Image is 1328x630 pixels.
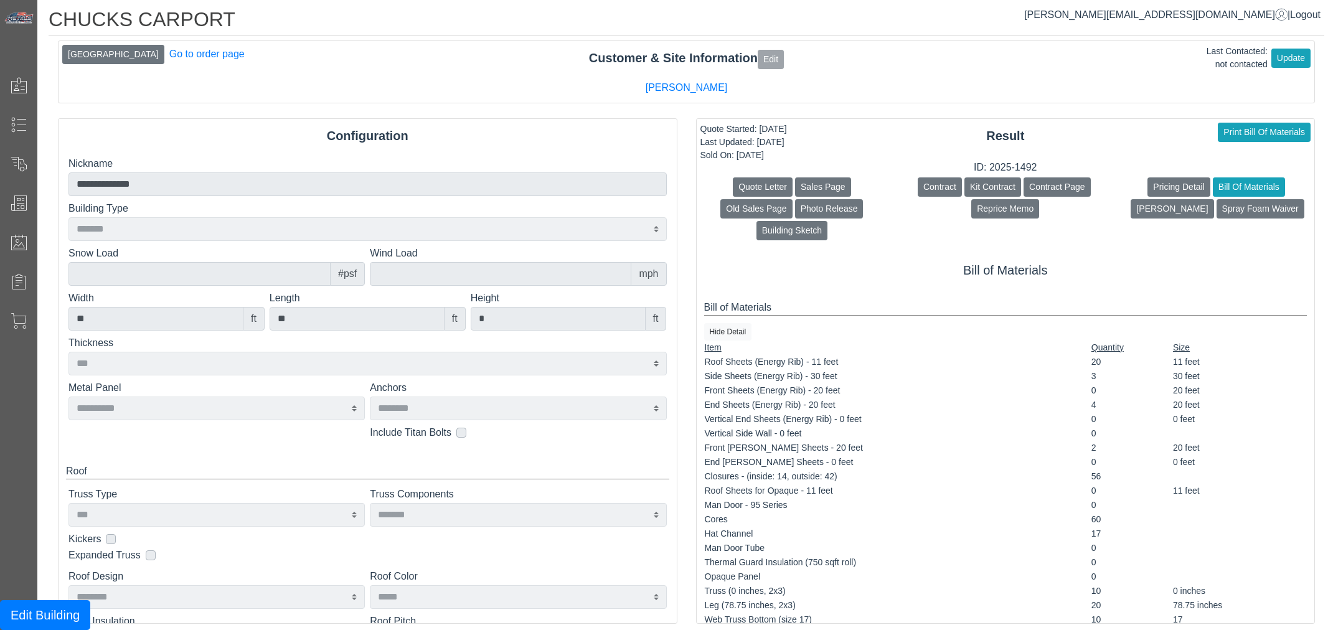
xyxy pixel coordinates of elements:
[704,341,1091,355] td: Item
[971,199,1039,219] button: Reprice Memo
[68,336,667,350] label: Thickness
[704,300,1307,316] div: Bill of Materials
[1091,484,1172,498] td: 0
[704,369,1091,383] td: Side Sheets (Energy Rib) - 30 feet
[1091,570,1172,584] td: 0
[1091,355,1172,369] td: 20
[704,512,1091,527] td: Cores
[1172,383,1307,398] td: 20 feet
[1091,584,1172,598] td: 10
[704,355,1091,369] td: Roof Sheets (Energy Rib) - 11 feet
[1091,369,1172,383] td: 3
[471,291,667,306] label: Height
[1172,398,1307,412] td: 20 feet
[1091,527,1172,541] td: 17
[1218,123,1311,142] button: Print Bill Of Materials
[704,498,1091,512] td: Man Door - 95 Series
[704,555,1091,570] td: Thermal Guard Insulation (750 sqft roll)
[270,291,466,306] label: Length
[700,149,787,162] div: Sold On: [DATE]
[68,487,365,502] label: Truss Type
[68,380,365,395] label: Metal Panel
[1091,613,1172,627] td: 10
[59,126,677,145] div: Configuration
[169,49,245,59] a: Go to order page
[1024,9,1288,20] a: [PERSON_NAME][EMAIL_ADDRESS][DOMAIN_NAME]
[795,177,851,197] button: Sales Page
[758,50,784,69] button: Edit
[700,136,787,149] div: Last Updated: [DATE]
[1091,441,1172,455] td: 2
[4,11,35,25] img: Metals Direct Inc Logo
[1091,426,1172,441] td: 0
[704,398,1091,412] td: End Sheets (Energy Rib) - 20 feet
[370,614,666,629] label: Roof Pitch
[68,569,365,584] label: Roof Design
[733,177,793,197] button: Quote Letter
[68,532,101,547] label: Kickers
[1091,512,1172,527] td: 60
[49,7,1324,35] h1: CHUCKS CARPORT
[444,307,466,331] div: ft
[1172,455,1307,469] td: 0 feet
[704,584,1091,598] td: Truss (0 inches, 2x3)
[704,484,1091,498] td: Roof Sheets for Opaque - 11 feet
[1091,412,1172,426] td: 0
[1131,199,1213,219] button: [PERSON_NAME]
[1217,199,1304,219] button: Spray Foam Waiver
[1172,355,1307,369] td: 11 feet
[1213,177,1285,197] button: Bill Of Materials
[1091,341,1172,355] td: Quantity
[704,383,1091,398] td: Front Sheets (Energy Rib) - 20 feet
[1172,412,1307,426] td: 0 feet
[370,380,666,395] label: Anchors
[704,613,1091,627] td: Web Truss Bottom (size 17)
[370,425,451,440] label: Include Titan Bolts
[1147,177,1210,197] button: Pricing Detail
[704,570,1091,584] td: Opaque Panel
[1091,598,1172,613] td: 20
[704,541,1091,555] td: Man Door Tube
[704,263,1307,278] h5: Bill of Materials
[645,307,667,331] div: ft
[756,221,828,240] button: Building Sketch
[1172,369,1307,383] td: 30 feet
[243,307,265,331] div: ft
[370,487,666,502] label: Truss Components
[68,201,667,216] label: Building Type
[1172,613,1307,627] td: 17
[1024,177,1091,197] button: Contract Page
[68,291,265,306] label: Width
[1091,498,1172,512] td: 0
[697,126,1315,145] div: Result
[704,598,1091,613] td: Leg (78.75 inches, 2x3)
[1271,49,1311,68] button: Update
[370,246,666,261] label: Wind Load
[704,469,1091,484] td: Closures - (inside: 14, outside: 42)
[68,156,667,171] label: Nickname
[68,246,365,261] label: Snow Load
[704,455,1091,469] td: End [PERSON_NAME] Sheets - 0 feet
[1091,555,1172,570] td: 0
[1172,584,1307,598] td: 0 inches
[704,527,1091,541] td: Hat Channel
[1091,398,1172,412] td: 4
[720,199,792,219] button: Old Sales Page
[68,614,365,629] label: Roof Insulation
[370,569,666,584] label: Roof Color
[1172,598,1307,613] td: 78.75 inches
[66,464,669,479] div: Roof
[704,412,1091,426] td: Vertical End Sheets (Energy Rib) - 0 feet
[1290,9,1321,20] span: Logout
[1024,7,1321,22] div: |
[1091,469,1172,484] td: 56
[1091,383,1172,398] td: 0
[704,426,1091,441] td: Vertical Side Wall - 0 feet
[795,199,864,219] button: Photo Release
[68,548,141,563] label: Expanded Truss
[1091,541,1172,555] td: 0
[646,82,728,93] a: [PERSON_NAME]
[700,123,787,136] div: Quote Started: [DATE]
[631,262,666,286] div: mph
